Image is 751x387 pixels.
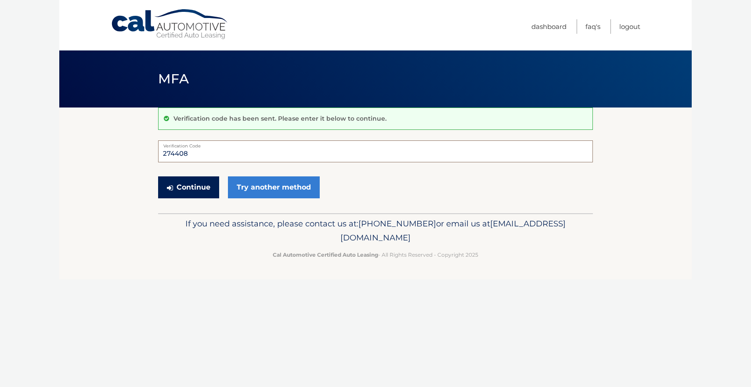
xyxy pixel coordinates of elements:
[173,115,386,122] p: Verification code has been sent. Please enter it below to continue.
[228,176,320,198] a: Try another method
[158,176,219,198] button: Continue
[619,19,640,34] a: Logout
[358,219,436,229] span: [PHONE_NUMBER]
[158,140,593,162] input: Verification Code
[164,217,587,245] p: If you need assistance, please contact us at: or email us at
[111,9,229,40] a: Cal Automotive
[531,19,567,34] a: Dashboard
[273,251,378,258] strong: Cal Automotive Certified Auto Leasing
[585,19,600,34] a: FAQ's
[340,219,566,243] span: [EMAIL_ADDRESS][DOMAIN_NAME]
[158,140,593,147] label: Verification Code
[158,71,189,87] span: MFA
[164,250,587,259] p: - All Rights Reserved - Copyright 2025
